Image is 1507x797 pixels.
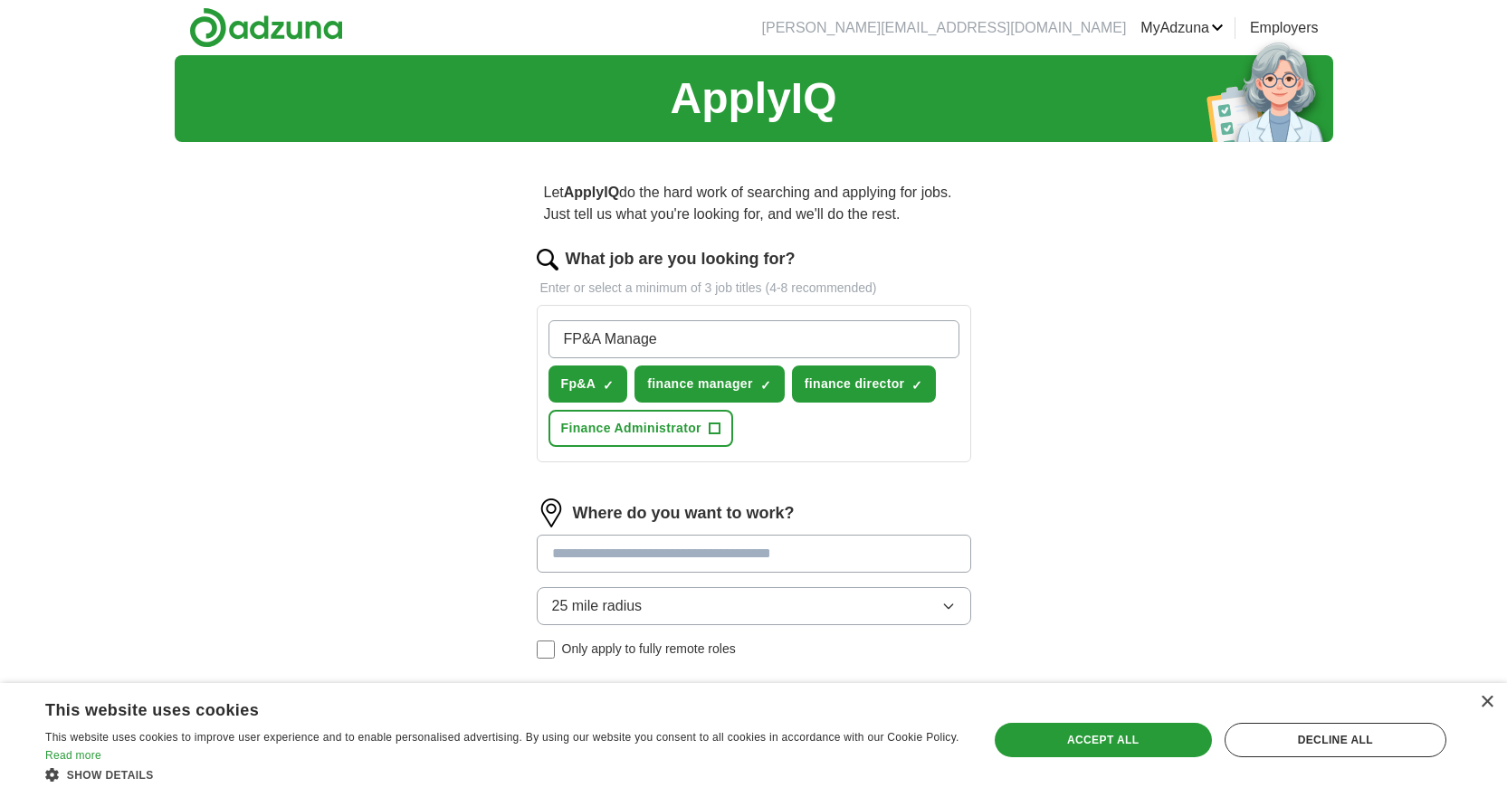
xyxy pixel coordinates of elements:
[603,378,614,393] span: ✓
[995,723,1212,757] div: Accept all
[45,749,101,762] a: Read more, opens a new window
[548,365,628,403] button: Fp&A✓
[566,247,796,271] label: What job are you looking for?
[792,365,937,403] button: finance director✓
[1250,17,1319,39] a: Employers
[537,587,971,625] button: 25 mile radius
[537,640,555,659] input: Only apply to fully remote roles
[1140,17,1224,39] a: MyAdzuna
[561,419,701,438] span: Finance Administrator
[762,17,1127,39] li: [PERSON_NAME][EMAIL_ADDRESS][DOMAIN_NAME]
[67,769,154,782] span: Show details
[537,249,558,270] img: search.png
[552,595,643,617] span: 25 mile radius
[45,694,915,721] div: This website uses cookies
[548,410,733,447] button: Finance Administrator
[573,501,795,526] label: Where do you want to work?
[562,640,736,659] span: Only apply to fully remote roles
[634,365,785,403] button: finance manager✓
[760,378,771,393] span: ✓
[548,320,959,358] input: Type a job title and press enter
[1225,723,1446,757] div: Decline all
[561,375,596,394] span: Fp&A
[537,498,566,527] img: location.png
[45,765,960,783] div: Show details
[45,731,959,744] span: This website uses cookies to improve user experience and to enable personalised advertising. By u...
[537,279,971,298] p: Enter or select a minimum of 3 job titles (4-8 recommended)
[670,66,836,131] h1: ApplyIQ
[564,185,619,200] strong: ApplyIQ
[189,7,343,48] img: Adzuna logo
[537,175,971,232] p: Let do the hard work of searching and applying for jobs. Just tell us what you're looking for, an...
[805,375,905,394] span: finance director
[911,378,922,393] span: ✓
[647,375,753,394] span: finance manager
[1480,696,1493,709] div: Close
